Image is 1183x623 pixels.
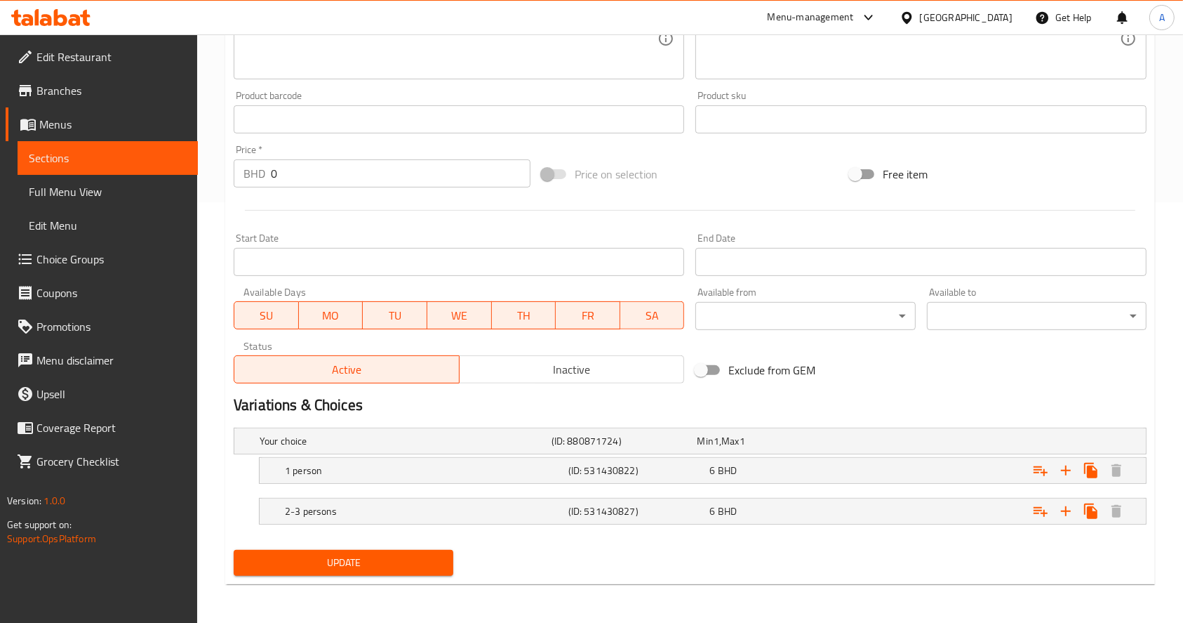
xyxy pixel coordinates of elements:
[243,165,265,182] p: BHD
[6,343,198,377] a: Menu disclaimer
[36,82,187,99] span: Branches
[234,301,299,329] button: SU
[36,284,187,301] span: Coupons
[883,166,928,183] span: Free item
[492,301,556,329] button: TH
[368,306,422,326] span: TU
[697,432,713,450] span: Min
[695,302,915,330] div: ​
[1104,458,1129,483] button: Delete 1 person
[6,276,198,310] a: Coupons
[1078,458,1104,483] button: Clone new choice
[6,107,198,141] a: Menus
[697,434,837,448] div: ,
[36,352,187,369] span: Menu disclaimer
[7,516,72,534] span: Get support on:
[1104,499,1129,524] button: Delete 2-3 persons
[927,302,1147,330] div: ​
[260,434,546,448] h5: Your choice
[709,502,715,520] span: 6
[243,6,657,72] textarea: A beef version of the traditional machboos, slow-cooked with spices.
[568,504,704,518] h5: (ID: 531430827)
[714,432,719,450] span: 1
[39,116,187,133] span: Menus
[305,306,358,326] span: MO
[29,150,187,166] span: Sections
[561,306,615,326] span: FR
[556,301,620,329] button: FR
[7,492,41,510] span: Version:
[271,159,530,188] input: Please enter price
[234,428,1146,454] div: Expand
[29,217,187,234] span: Edit Menu
[6,242,198,276] a: Choice Groups
[240,306,293,326] span: SU
[299,301,363,329] button: MO
[29,183,187,200] span: Full Menu View
[709,461,715,480] span: 6
[285,504,563,518] h5: 2-3 persons
[1028,499,1053,524] button: Add choice group
[234,355,460,383] button: Active
[552,434,692,448] h5: (ID: 880871724)
[36,453,187,470] span: Grocery Checklist
[234,550,453,576] button: Update
[6,445,198,478] a: Grocery Checklist
[18,209,198,242] a: Edit Menu
[1078,499,1104,524] button: Clone new choice
[620,301,685,329] button: SA
[768,9,854,26] div: Menu-management
[6,74,198,107] a: Branches
[36,386,187,402] span: Upsell
[705,6,1119,72] textarea: مجبوس لحم بطيء الطبخ بالتوابل.
[718,461,737,480] span: BHD
[18,141,198,175] a: Sections
[36,48,187,65] span: Edit Restaurant
[6,411,198,445] a: Coverage Report
[6,377,198,411] a: Upsell
[497,306,551,326] span: TH
[459,355,685,383] button: Inactive
[260,458,1146,483] div: Expand
[427,301,492,329] button: WE
[465,360,679,380] span: Inactive
[718,502,737,520] span: BHD
[234,105,684,133] input: Please enter product barcode
[721,432,739,450] span: Max
[363,301,427,329] button: TU
[234,395,1147,416] h2: Variations & Choices
[1053,499,1078,524] button: Add new choice
[1028,458,1053,483] button: Add choice group
[245,554,442,572] span: Update
[568,464,704,478] h5: (ID: 531430822)
[740,432,745,450] span: 1
[695,105,1146,133] input: Please enter product sku
[240,360,454,380] span: Active
[1053,458,1078,483] button: Add new choice
[626,306,679,326] span: SA
[36,318,187,335] span: Promotions
[1159,10,1165,25] span: A
[7,530,96,548] a: Support.OpsPlatform
[285,464,563,478] h5: 1 person
[575,166,657,183] span: Price on selection
[728,362,815,379] span: Exclude from GEM
[433,306,486,326] span: WE
[44,492,65,510] span: 1.0.0
[6,310,198,343] a: Promotions
[260,499,1146,524] div: Expand
[18,175,198,209] a: Full Menu View
[920,10,1012,25] div: [GEOGRAPHIC_DATA]
[36,251,187,268] span: Choice Groups
[36,419,187,436] span: Coverage Report
[6,40,198,74] a: Edit Restaurant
